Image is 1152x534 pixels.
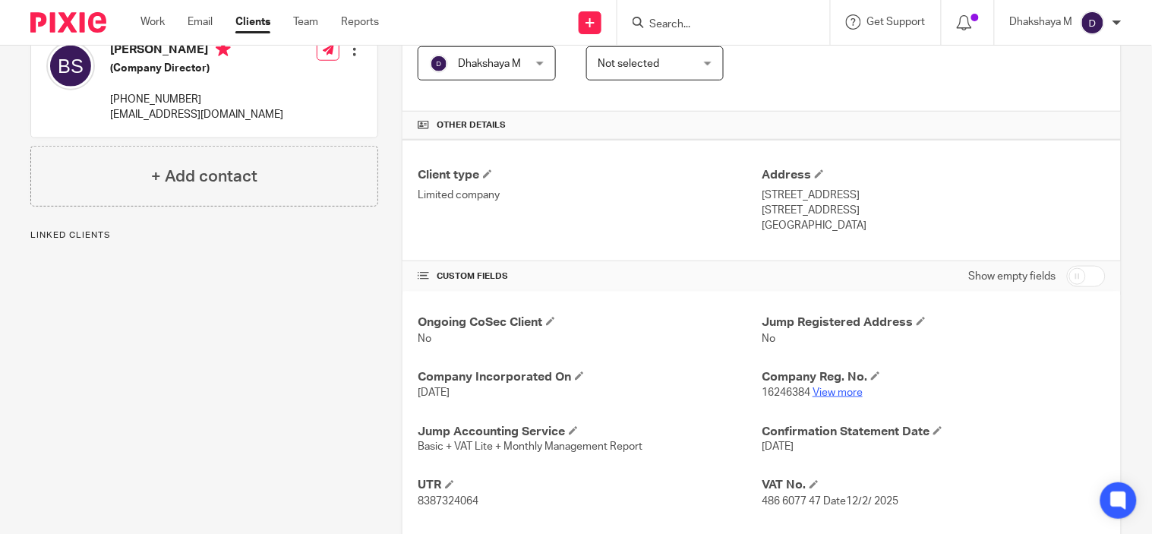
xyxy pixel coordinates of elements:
[110,92,283,107] p: [PHONE_NUMBER]
[188,14,213,30] a: Email
[762,387,810,398] span: 16246384
[235,14,270,30] a: Clients
[341,14,379,30] a: Reports
[418,167,762,183] h4: Client type
[151,165,257,188] h4: + Add contact
[762,203,1106,218] p: [STREET_ADDRESS]
[418,424,762,440] h4: Jump Accounting Service
[762,424,1106,440] h4: Confirmation Statement Date
[418,442,642,453] span: Basic + VAT Lite + Monthly Management Report
[216,42,231,57] i: Primary
[762,218,1106,233] p: [GEOGRAPHIC_DATA]
[418,369,762,385] h4: Company Incorporated On
[418,478,762,494] h4: UTR
[110,107,283,122] p: [EMAIL_ADDRESS][DOMAIN_NAME]
[110,42,283,61] h4: [PERSON_NAME]
[598,58,660,69] span: Not selected
[762,478,1106,494] h4: VAT No.
[762,333,775,344] span: No
[418,188,762,203] p: Limited company
[762,167,1106,183] h4: Address
[110,61,283,76] h5: (Company Director)
[437,119,506,131] span: Other details
[1081,11,1105,35] img: svg%3E
[293,14,318,30] a: Team
[30,229,378,242] p: Linked clients
[867,17,926,27] span: Get Support
[762,314,1106,330] h4: Jump Registered Address
[418,387,450,398] span: [DATE]
[762,369,1106,385] h4: Company Reg. No.
[418,270,762,283] h4: CUSTOM FIELDS
[30,12,106,33] img: Pixie
[762,442,794,453] span: [DATE]
[140,14,165,30] a: Work
[762,188,1106,203] p: [STREET_ADDRESS]
[418,497,478,507] span: 8387324064
[418,333,431,344] span: No
[762,497,898,507] span: 486 6077 47 Date12/2/ 2025
[430,55,448,73] img: svg%3E
[1010,14,1073,30] p: Dhakshaya M
[418,314,762,330] h4: Ongoing CoSec Client
[458,58,521,69] span: Dhakshaya M
[648,18,784,32] input: Search
[969,269,1056,284] label: Show empty fields
[813,387,863,398] a: View more
[46,42,95,90] img: svg%3E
